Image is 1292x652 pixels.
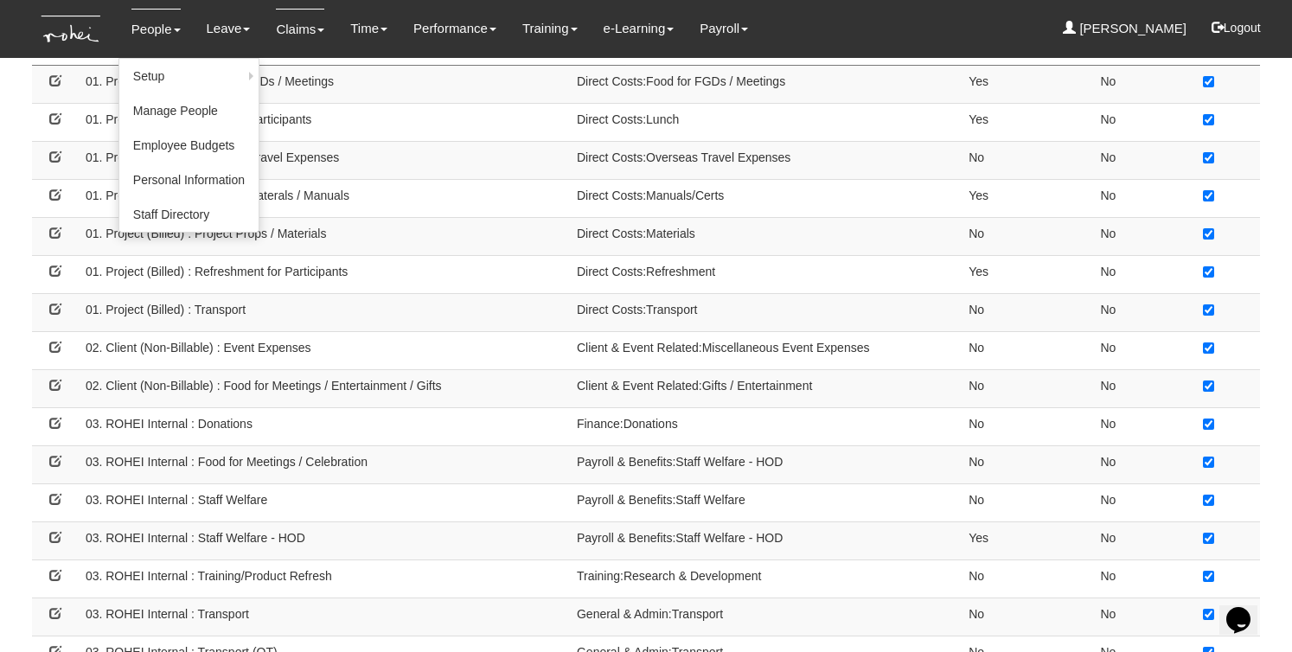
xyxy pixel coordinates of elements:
[962,255,1093,293] td: Yes
[1093,179,1196,217] td: No
[570,65,962,103] td: Direct Costs:Food for FGDs / Meetings
[1219,583,1275,635] iframe: chat widget
[1063,9,1186,48] a: [PERSON_NAME]
[1199,7,1273,48] button: Logout
[413,9,496,48] a: Performance
[79,141,570,179] td: 01. Project (Billed) : Overseas Travel Expenses
[1093,255,1196,293] td: No
[79,331,570,369] td: 02. Client (Non-Billable) : Event Expenses
[1093,407,1196,445] td: No
[79,217,570,255] td: 01. Project (Billed) : Project Props / Materials
[207,9,251,48] a: Leave
[962,369,1093,407] td: No
[1093,103,1196,141] td: No
[1093,445,1196,483] td: No
[1093,331,1196,369] td: No
[131,9,181,49] a: People
[962,103,1093,141] td: Yes
[79,559,570,598] td: 03. ROHEI Internal : Training/Product Refresh
[962,65,1093,103] td: Yes
[962,407,1093,445] td: No
[962,293,1093,331] td: No
[79,407,570,445] td: 03. ROHEI Internal : Donations
[119,128,259,163] a: Employee Budgets
[1093,369,1196,407] td: No
[79,445,570,483] td: 03. ROHEI Internal : Food for Meetings / Celebration
[570,521,962,559] td: Payroll & Benefits:Staff Welfare - HOD
[570,217,962,255] td: Direct Costs:Materials
[1093,483,1196,521] td: No
[1093,293,1196,331] td: No
[962,217,1093,255] td: No
[570,293,962,331] td: Direct Costs:Transport
[1093,521,1196,559] td: No
[570,598,962,636] td: General & Admin:Transport
[276,9,324,49] a: Claims
[570,483,962,521] td: Payroll & Benefits:Staff Welfare
[570,559,962,598] td: Training:Research & Development
[570,445,962,483] td: Payroll & Benefits:Staff Welfare - HOD
[962,141,1093,179] td: No
[962,559,1093,598] td: No
[570,179,962,217] td: Direct Costs:Manuals/Certs
[79,293,570,331] td: 01. Project (Billed) : Transport
[962,483,1093,521] td: No
[962,331,1093,369] td: No
[570,103,962,141] td: Direct Costs:Lunch
[1093,559,1196,598] td: No
[79,521,570,559] td: 03. ROHEI Internal : Staff Welfare - HOD
[79,483,570,521] td: 03. ROHEI Internal : Staff Welfare
[79,255,570,293] td: 01. Project (Billed) : Refreshment for Participants
[1093,141,1196,179] td: No
[570,369,962,407] td: Client & Event Related:Gifts / Entertainment
[962,445,1093,483] td: No
[119,93,259,128] a: Manage People
[350,9,387,48] a: Time
[1093,598,1196,636] td: No
[700,9,748,48] a: Payroll
[79,179,570,217] td: 01. Project (Billed) : Printed Collaterals / Manuals
[522,9,578,48] a: Training
[119,59,259,93] a: Setup
[1093,217,1196,255] td: No
[962,598,1093,636] td: No
[79,369,570,407] td: 02. Client (Non-Billable) : Food for Meetings / Entertainment / Gifts
[962,521,1093,559] td: Yes
[79,103,570,141] td: 01. Project (Billed) : Lunch for Participants
[1093,65,1196,103] td: No
[79,598,570,636] td: 03. ROHEI Internal : Transport
[604,9,675,48] a: e-Learning
[570,331,962,369] td: Client & Event Related:Miscellaneous Event Expenses
[570,407,962,445] td: Finance:Donations
[570,141,962,179] td: Direct Costs:Overseas Travel Expenses
[119,163,259,197] a: Personal Information
[570,255,962,293] td: Direct Costs:Refreshment
[79,65,570,103] td: 01. Project (Billed) : Food for FGDs / Meetings
[962,179,1093,217] td: Yes
[119,197,259,232] a: Staff Directory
